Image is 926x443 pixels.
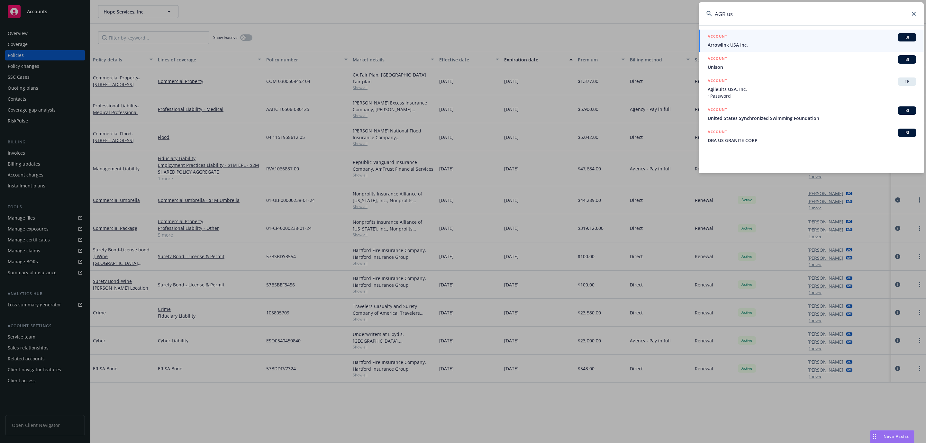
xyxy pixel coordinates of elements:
span: Arrowlink USA Inc. [708,41,916,48]
span: United States Synchronized Swimming Foundation [708,115,916,122]
div: Drag to move [870,430,878,443]
span: TR [901,79,913,85]
span: 1Password [708,93,916,99]
h5: ACCOUNT [708,77,727,85]
span: BI [901,130,913,136]
span: BI [901,57,913,62]
h5: ACCOUNT [708,129,727,136]
span: Nova Assist [884,434,909,439]
h5: ACCOUNT [708,55,727,63]
a: ACCOUNTTRAgileBits USA, Inc.1Password [699,74,924,103]
a: ACCOUNTBIUnited States Synchronized Swimming Foundation [699,103,924,125]
span: DBA US GRANITE CORP [708,137,916,144]
a: ACCOUNTBIArrowlink USA Inc. [699,30,924,52]
span: BI [901,108,913,113]
button: Nova Assist [870,430,914,443]
span: BI [901,34,913,40]
a: ACCOUNTBIUnison [699,52,924,74]
h5: ACCOUNT [708,106,727,114]
input: Search... [699,2,924,25]
span: AgileBits USA, Inc. [708,86,916,93]
h5: ACCOUNT [708,33,727,41]
span: Unison [708,64,916,70]
a: ACCOUNTBIDBA US GRANITE CORP [699,125,924,147]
